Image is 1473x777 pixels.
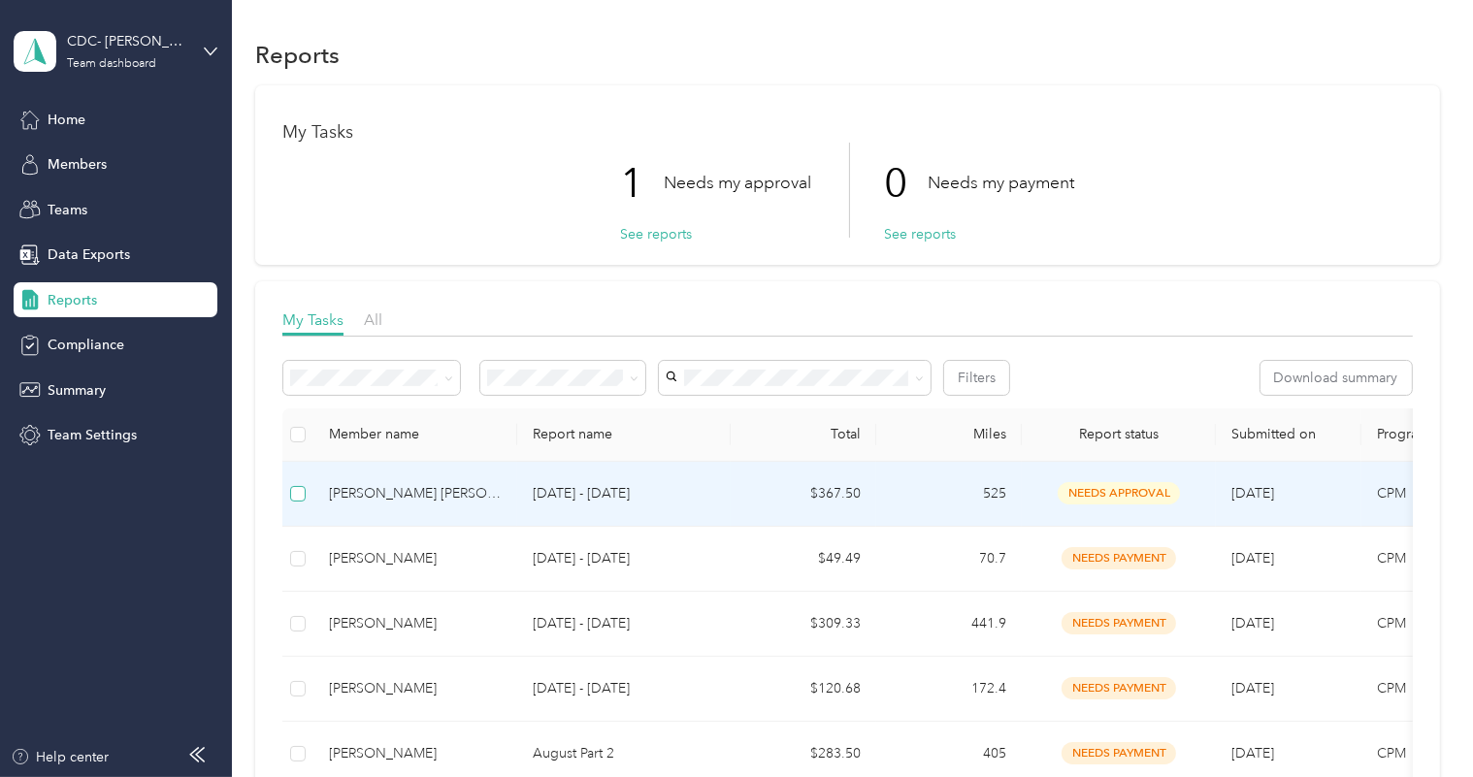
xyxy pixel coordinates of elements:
td: $309.33 [731,592,876,657]
span: Members [48,154,107,175]
p: [DATE] - [DATE] [533,548,715,569]
button: See reports [884,224,956,244]
p: August Part 2 [533,743,715,764]
div: [PERSON_NAME] [329,548,502,569]
div: Team dashboard [67,58,156,70]
td: $49.49 [731,527,876,592]
span: Data Exports [48,244,130,265]
span: [DATE] [1231,550,1274,567]
th: Submitted on [1216,408,1361,462]
span: [DATE] [1231,485,1274,502]
span: Compliance [48,335,124,355]
span: Summary [48,380,106,401]
th: Report name [517,408,731,462]
td: $367.50 [731,462,876,527]
button: Download summary [1260,361,1412,395]
button: Filters [944,361,1009,395]
span: All [364,310,382,329]
span: needs approval [1058,482,1180,504]
div: CDC- [PERSON_NAME] [67,31,188,51]
td: 70.7 [876,527,1022,592]
span: Teams [48,200,87,220]
p: 1 [620,143,664,224]
p: 0 [884,143,928,224]
p: Needs my payment [928,171,1074,195]
p: [DATE] - [DATE] [533,678,715,699]
div: [PERSON_NAME] [329,613,502,634]
span: needs payment [1062,677,1176,699]
h1: Reports [255,45,340,65]
h1: My Tasks [282,122,1412,143]
span: Home [48,110,85,130]
span: [DATE] [1231,680,1274,696]
span: [DATE] [1231,745,1274,761]
span: My Tasks [282,310,344,329]
td: 441.9 [876,592,1022,657]
span: needs payment [1062,612,1176,634]
button: See reports [620,224,692,244]
p: [DATE] - [DATE] [533,613,715,634]
div: Member name [329,426,502,442]
th: Member name [313,408,517,462]
div: Total [746,426,861,442]
span: needs payment [1062,742,1176,764]
p: Needs my approval [664,171,811,195]
span: Reports [48,290,97,310]
span: Report status [1037,426,1200,442]
button: Help center [11,747,110,767]
span: [DATE] [1231,615,1274,631]
div: [PERSON_NAME] [329,743,502,764]
div: Miles [892,426,1006,442]
div: [PERSON_NAME] [PERSON_NAME] [329,483,502,504]
td: $120.68 [731,657,876,722]
span: Team Settings [48,425,137,445]
p: [DATE] - [DATE] [533,483,715,504]
td: 525 [876,462,1022,527]
iframe: Everlance-gr Chat Button Frame [1364,668,1473,777]
span: needs payment [1062,547,1176,569]
td: 172.4 [876,657,1022,722]
div: [PERSON_NAME] [329,678,502,699]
